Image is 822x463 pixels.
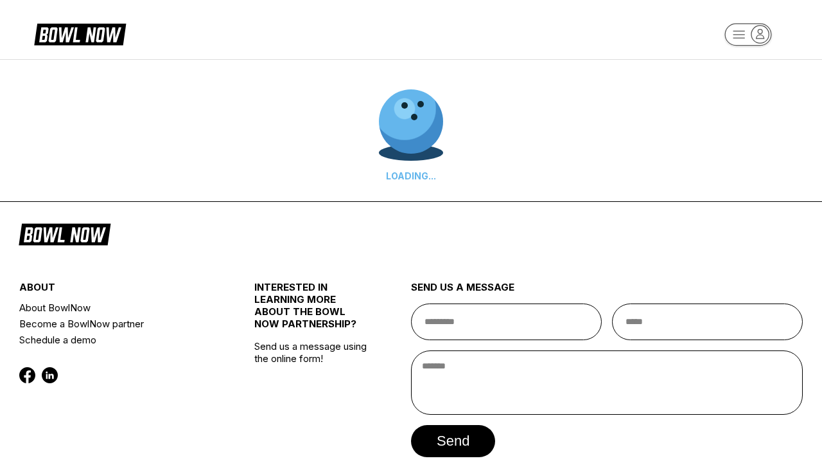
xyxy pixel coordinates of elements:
[19,300,215,316] a: About BowlNow
[19,281,215,300] div: about
[254,281,372,340] div: INTERESTED IN LEARNING MORE ABOUT THE BOWL NOW PARTNERSHIP?
[411,425,495,457] button: send
[19,332,215,348] a: Schedule a demo
[411,281,803,304] div: send us a message
[379,170,443,181] div: LOADING...
[19,316,215,332] a: Become a BowlNow partner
